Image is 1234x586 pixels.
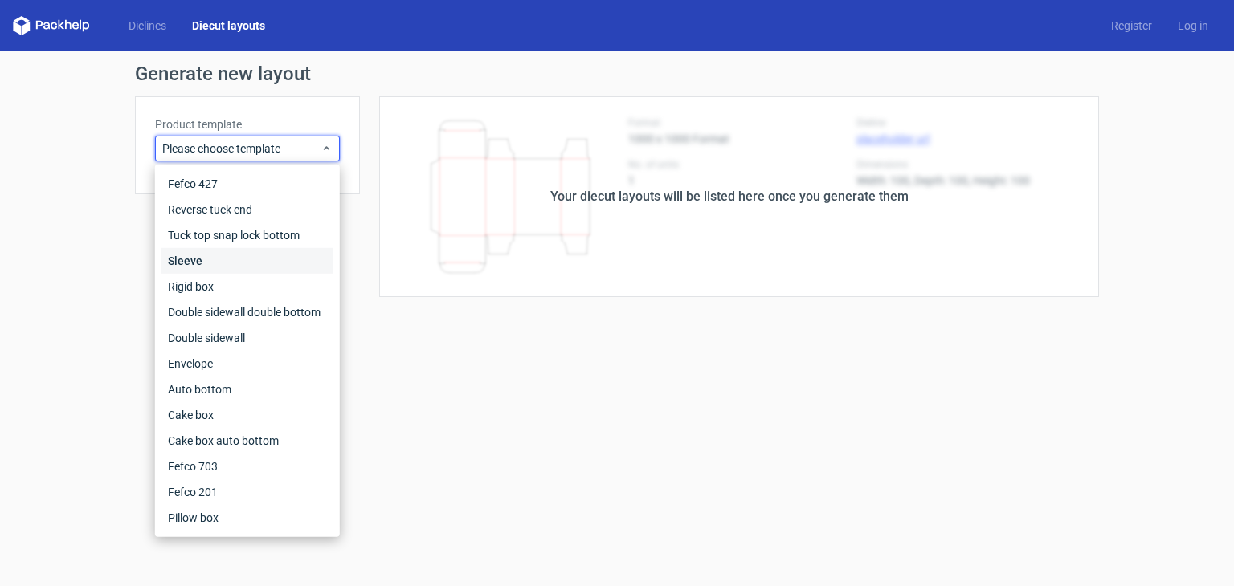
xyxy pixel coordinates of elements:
[1165,18,1221,34] a: Log in
[1098,18,1165,34] a: Register
[161,325,333,351] div: Double sidewall
[161,222,333,248] div: Tuck top snap lock bottom
[161,376,333,402] div: Auto bottom
[161,505,333,531] div: Pillow box
[161,351,333,376] div: Envelope
[135,64,1099,83] h1: Generate new layout
[161,274,333,299] div: Rigid box
[161,197,333,222] div: Reverse tuck end
[161,402,333,428] div: Cake box
[161,248,333,274] div: Sleeve
[161,479,333,505] div: Fefco 201
[179,18,278,34] a: Diecut layouts
[162,140,321,157] span: Please choose template
[116,18,179,34] a: Dielines
[161,299,333,325] div: Double sidewall double bottom
[161,454,333,479] div: Fefco 703
[550,187,909,206] div: Your diecut layouts will be listed here once you generate them
[155,116,340,132] label: Product template
[161,171,333,197] div: Fefco 427
[161,428,333,454] div: Cake box auto bottom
